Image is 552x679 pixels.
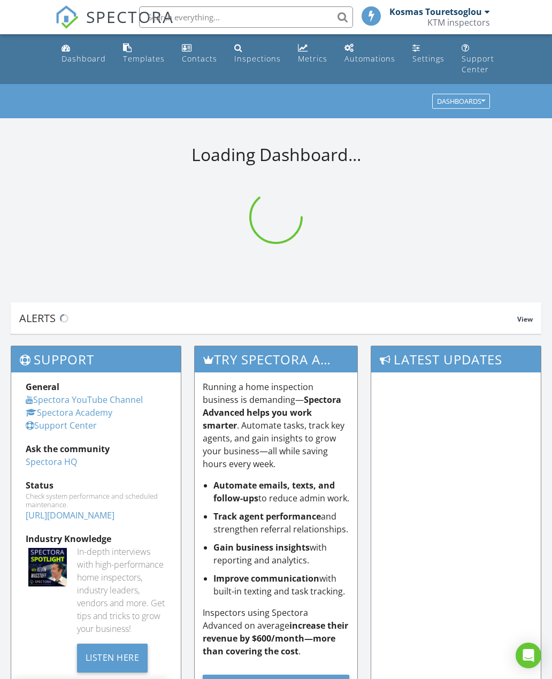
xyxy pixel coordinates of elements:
[213,541,310,553] strong: Gain business insights
[11,346,181,372] h3: Support
[437,98,485,105] div: Dashboards
[213,541,350,567] li: with reporting and analytics.
[195,346,358,372] h3: Try spectora advanced [DATE]
[119,39,169,69] a: Templates
[26,492,166,509] div: Check system performance and scheduled maintenance.
[26,394,143,406] a: Spectora YouTube Channel
[182,54,217,64] div: Contacts
[26,456,77,468] a: Spectora HQ
[26,381,59,393] strong: General
[340,39,400,69] a: Automations (Basic)
[26,509,114,521] a: [URL][DOMAIN_NAME]
[294,39,332,69] a: Metrics
[234,54,281,64] div: Inspections
[77,644,148,673] div: Listen Here
[57,39,110,69] a: Dashboard
[213,510,350,536] li: and strengthen referral relationships.
[412,54,444,64] div: Settings
[203,606,350,658] p: Inspectors using Spectora Advanced on average .
[86,5,174,28] span: SPECTORA
[203,380,350,470] p: Running a home inspection business is demanding— . Automate tasks, track key agents, and gain ins...
[213,510,321,522] strong: Track agent performance
[178,39,221,69] a: Contacts
[516,643,541,668] div: Open Intercom Messenger
[389,6,482,17] div: Kosmas Touretsoglou
[55,5,79,29] img: The Best Home Inspection Software - Spectora
[19,311,517,325] div: Alerts
[213,479,335,504] strong: Automate emails, texts, and follow-ups
[457,39,499,80] a: Support Center
[213,479,350,505] li: to reduce admin work.
[462,54,494,74] div: Support Center
[213,572,350,598] li: with built-in texting and task tracking.
[26,419,97,431] a: Support Center
[26,479,166,492] div: Status
[371,346,541,372] h3: Latest Updates
[213,573,319,584] strong: Improve communication
[77,545,166,635] div: In-depth interviews with high-performance home inspectors, industry leaders, vendors and more. Ge...
[344,54,395,64] div: Automations
[432,94,490,109] button: Dashboards
[28,548,67,586] img: Spectoraspolightmain
[123,54,165,64] div: Templates
[298,54,327,64] div: Metrics
[408,39,449,69] a: Settings
[517,315,533,324] span: View
[139,6,353,28] input: Search everything...
[26,532,166,545] div: Industry Knowledge
[230,39,285,69] a: Inspections
[77,651,148,663] a: Listen Here
[62,54,106,64] div: Dashboard
[203,394,341,431] strong: Spectora Advanced helps you work smarter
[26,407,112,418] a: Spectora Academy
[203,620,348,657] strong: increase their revenue by $600/month—more than covering the cost
[55,14,174,37] a: SPECTORA
[26,443,166,455] div: Ask the community
[427,17,490,28] div: KTM inspectors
